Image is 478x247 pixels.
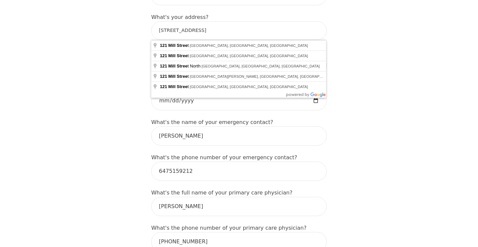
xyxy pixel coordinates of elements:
[160,63,167,68] span: 121
[160,74,190,79] span: t
[160,84,190,89] span: t
[201,64,320,68] span: [GEOGRAPHIC_DATA], [GEOGRAPHIC_DATA], [GEOGRAPHIC_DATA]
[160,84,167,89] span: 121
[168,53,187,58] span: Mill Stree
[168,74,187,79] span: Mill Stree
[151,119,273,125] label: What's the name of your emergency contact?
[190,44,308,48] span: [GEOGRAPHIC_DATA], [GEOGRAPHIC_DATA], [GEOGRAPHIC_DATA]
[160,53,190,58] span: t
[168,43,187,48] span: Mill Stree
[168,84,187,89] span: Mill Stree
[151,91,327,110] input: Date of Birth
[160,43,167,48] span: 121
[151,14,208,20] label: What's your address?
[160,53,167,58] span: 121
[151,154,297,161] label: What's the phone number of your emergency contact?
[190,74,338,78] span: [GEOGRAPHIC_DATA][PERSON_NAME], [GEOGRAPHIC_DATA], [GEOGRAPHIC_DATA]
[160,63,201,68] span: t North
[168,63,187,68] span: Mill Stree
[190,85,308,89] span: [GEOGRAPHIC_DATA], [GEOGRAPHIC_DATA], [GEOGRAPHIC_DATA]
[151,189,293,196] label: What's the full name of your primary care physician?
[160,43,190,48] span: t
[151,225,306,231] label: What's the phone number of your primary care physician?
[160,74,167,79] span: 121
[190,54,308,58] span: [GEOGRAPHIC_DATA], [GEOGRAPHIC_DATA], [GEOGRAPHIC_DATA]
